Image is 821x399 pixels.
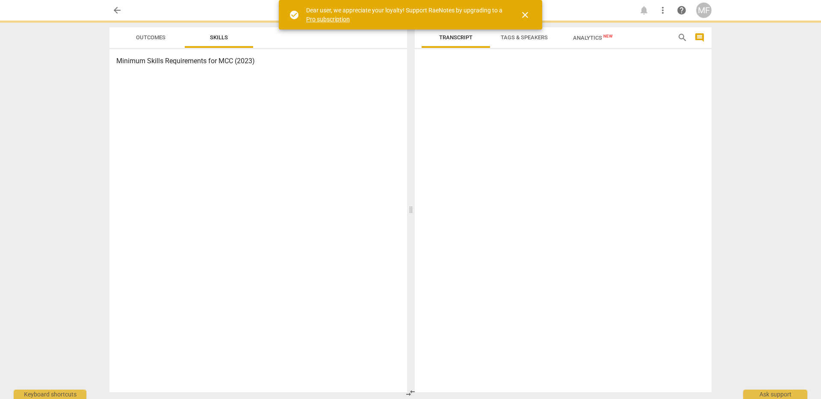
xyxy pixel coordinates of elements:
button: Show/Hide comments [693,31,706,44]
div: Dear user, we appreciate your loyalty! Support RaeNotes by upgrading to a [306,6,505,23]
span: Tags & Speakers [501,34,548,41]
span: compare_arrows [405,388,416,398]
div: Ask support [743,390,807,399]
span: Transcript [439,34,473,41]
span: Outcomes [136,34,165,41]
button: MF [696,3,712,18]
span: New [603,34,613,38]
button: Close [515,5,535,25]
span: Skills [210,34,228,41]
span: arrow_back [112,5,122,15]
button: Search [676,31,689,44]
span: search [677,32,688,43]
span: check_circle [289,10,299,20]
span: close [520,10,530,20]
span: Analytics [573,35,613,41]
a: Pro subscription [306,16,350,23]
div: Keyboard shortcuts [14,390,86,399]
h3: Minimum Skills Requirements for MCC (2023) [116,56,400,66]
a: Help [674,3,689,18]
span: comment [694,32,705,43]
span: help [676,5,687,15]
span: more_vert [658,5,668,15]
